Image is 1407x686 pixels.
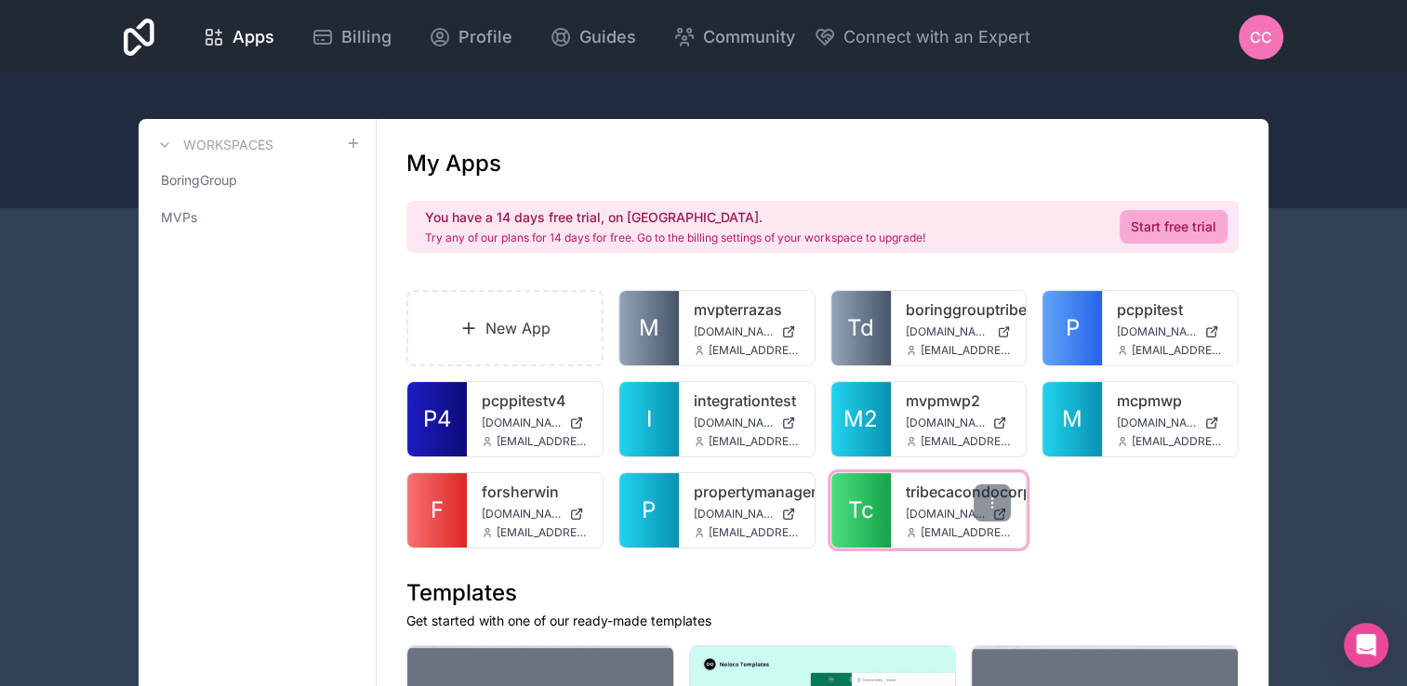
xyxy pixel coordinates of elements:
a: [DOMAIN_NAME] [906,507,1012,521]
a: MVPs [153,201,361,234]
a: boringgrouptribeca [906,298,1012,321]
span: I [646,404,652,434]
span: [EMAIL_ADDRESS][DOMAIN_NAME] [709,434,800,449]
h3: Workspaces [183,136,273,154]
span: Community [703,24,795,50]
span: [DOMAIN_NAME] [694,416,774,430]
span: [DOMAIN_NAME] [482,507,562,521]
a: [DOMAIN_NAME] [482,507,588,521]
span: Apps [232,24,274,50]
span: Td [847,313,874,343]
a: [DOMAIN_NAME] [1117,324,1223,339]
span: [EMAIL_ADDRESS][DOMAIN_NAME] [497,434,588,449]
h1: My Apps [406,149,501,178]
span: [DOMAIN_NAME] [906,416,986,430]
span: CC [1250,26,1272,48]
span: F [431,495,444,525]
span: M [639,313,659,343]
a: BoringGroup [153,164,361,197]
a: Tc [831,473,891,547]
a: M [1042,382,1102,456]
a: pcppitest [1117,298,1223,321]
a: [DOMAIN_NAME] [906,324,1012,339]
span: [DOMAIN_NAME] [1117,416,1197,430]
a: mvpterrazas [694,298,800,321]
span: [DOMAIN_NAME] [482,416,562,430]
a: M2 [831,382,891,456]
a: pcppitestv4 [482,389,588,412]
a: P4 [407,382,467,456]
a: forsherwin [482,481,588,503]
span: [EMAIL_ADDRESS][DOMAIN_NAME] [1132,434,1223,449]
span: M2 [843,404,878,434]
a: F [407,473,467,547]
span: [DOMAIN_NAME] [906,507,986,521]
span: [EMAIL_ADDRESS][DOMAIN_NAME] [497,525,588,540]
span: [EMAIL_ADDRESS][DOMAIN_NAME] [921,525,1012,540]
a: Workspaces [153,134,273,156]
a: Apps [188,17,289,58]
span: [DOMAIN_NAME] [906,324,990,339]
a: P [1042,291,1102,365]
a: Profile [414,17,527,58]
p: Get started with one of our ready-made templates [406,612,1239,630]
span: [EMAIL_ADDRESS][DOMAIN_NAME] [709,525,800,540]
span: Tc [848,495,874,525]
span: Profile [458,24,512,50]
a: Community [658,17,810,58]
span: [DOMAIN_NAME] [694,507,774,521]
a: New App [406,290,604,366]
a: [DOMAIN_NAME] [694,416,800,430]
a: I [619,382,679,456]
span: Connect with an Expert [843,24,1030,50]
a: P [619,473,679,547]
span: [DOMAIN_NAME] [1117,324,1197,339]
p: Try any of our plans for 14 days for free. Go to the billing settings of your workspace to upgrade! [425,231,925,245]
span: BoringGroup [161,171,237,190]
a: mvpmwp2 [906,389,1012,412]
span: P [1066,313,1080,343]
a: tribecacondocorp [906,481,1012,503]
a: Start free trial [1120,210,1228,244]
div: Open Intercom Messenger [1344,623,1388,667]
h1: Templates [406,578,1239,608]
a: [DOMAIN_NAME] [1117,416,1223,430]
a: [DOMAIN_NAME] [906,416,1012,430]
h2: You have a 14 days free trial, on [GEOGRAPHIC_DATA]. [425,208,925,227]
a: [DOMAIN_NAME] [694,324,800,339]
a: integrationtest [694,389,800,412]
span: P [642,495,656,525]
span: [EMAIL_ADDRESS][DOMAIN_NAME] [1132,343,1223,358]
span: Billing [341,24,392,50]
a: M [619,291,679,365]
a: mcpmwp [1117,389,1223,412]
a: Guides [535,17,651,58]
a: [DOMAIN_NAME] [482,416,588,430]
span: [DOMAIN_NAME] [694,324,774,339]
span: P4 [423,404,452,434]
a: Billing [297,17,406,58]
span: MVPs [161,208,197,227]
a: Td [831,291,891,365]
span: M [1062,404,1082,434]
span: Guides [579,24,636,50]
span: [EMAIL_ADDRESS][DOMAIN_NAME] [921,434,1012,449]
a: [DOMAIN_NAME] [694,507,800,521]
span: [EMAIL_ADDRESS][DOMAIN_NAME] [709,343,800,358]
button: Connect with an Expert [814,24,1030,50]
a: propertymanagementssssssss [694,481,800,503]
span: [EMAIL_ADDRESS][DOMAIN_NAME] [921,343,1012,358]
